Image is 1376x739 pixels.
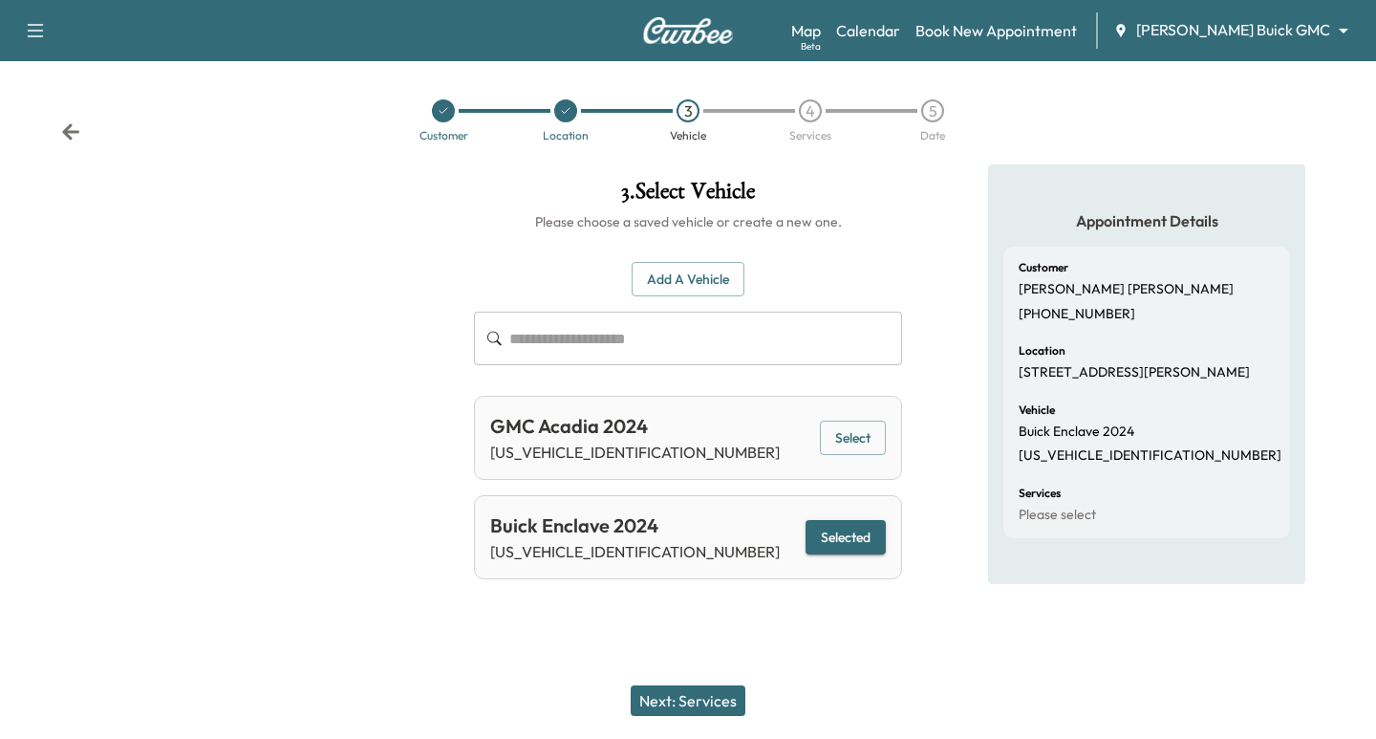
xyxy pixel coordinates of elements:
[631,685,745,716] button: Next: Services
[543,130,589,141] div: Location
[921,99,944,122] div: 5
[61,122,80,141] div: Back
[1019,262,1068,273] h6: Customer
[1019,507,1096,524] p: Please select
[490,540,780,563] p: [US_VEHICLE_IDENTIFICATION_NUMBER]
[474,212,902,231] h6: Please choose a saved vehicle or create a new one.
[490,441,780,464] p: [US_VEHICLE_IDENTIFICATION_NUMBER]
[791,19,821,42] a: MapBeta
[801,39,821,54] div: Beta
[642,17,734,44] img: Curbee Logo
[799,99,822,122] div: 4
[419,130,468,141] div: Customer
[1003,210,1290,231] h5: Appointment Details
[1019,281,1234,298] p: [PERSON_NAME] [PERSON_NAME]
[1019,345,1065,357] h6: Location
[1019,306,1135,323] p: [PHONE_NUMBER]
[920,130,945,141] div: Date
[1019,364,1250,381] p: [STREET_ADDRESS][PERSON_NAME]
[1019,424,1134,441] p: Buick Enclave 2024
[474,180,902,212] h1: 3 . Select Vehicle
[820,421,886,456] button: Select
[915,19,1077,42] a: Book New Appointment
[490,511,780,540] div: Buick Enclave 2024
[806,520,886,555] button: Selected
[632,262,744,297] button: Add a Vehicle
[1019,447,1281,465] p: [US_VEHICLE_IDENTIFICATION_NUMBER]
[789,130,831,141] div: Services
[670,130,706,141] div: Vehicle
[836,19,900,42] a: Calendar
[677,99,699,122] div: 3
[1019,488,1061,499] h6: Services
[490,412,780,441] div: GMC Acadia 2024
[1019,404,1055,416] h6: Vehicle
[1136,19,1330,41] span: [PERSON_NAME] Buick GMC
